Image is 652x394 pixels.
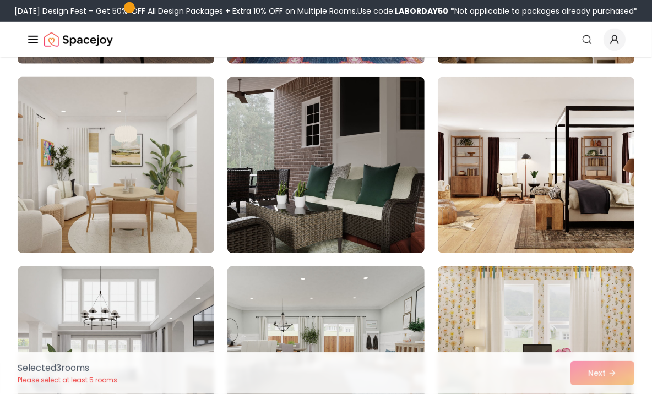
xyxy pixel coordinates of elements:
img: Room room-51 [438,77,634,253]
img: Spacejoy Logo [44,29,113,51]
div: [DATE] Design Fest – Get 50% OFF All Design Packages + Extra 10% OFF on Multiple Rooms. [14,6,638,17]
span: *Not applicable to packages already purchased* [448,6,638,17]
span: Use code: [357,6,448,17]
b: LABORDAY50 [395,6,448,17]
img: Room room-50 [227,77,424,253]
p: Selected 3 room s [18,362,117,375]
a: Spacejoy [44,29,113,51]
nav: Global [26,22,626,57]
p: Please select at least 5 rooms [18,376,117,385]
img: Room room-49 [13,73,219,258]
